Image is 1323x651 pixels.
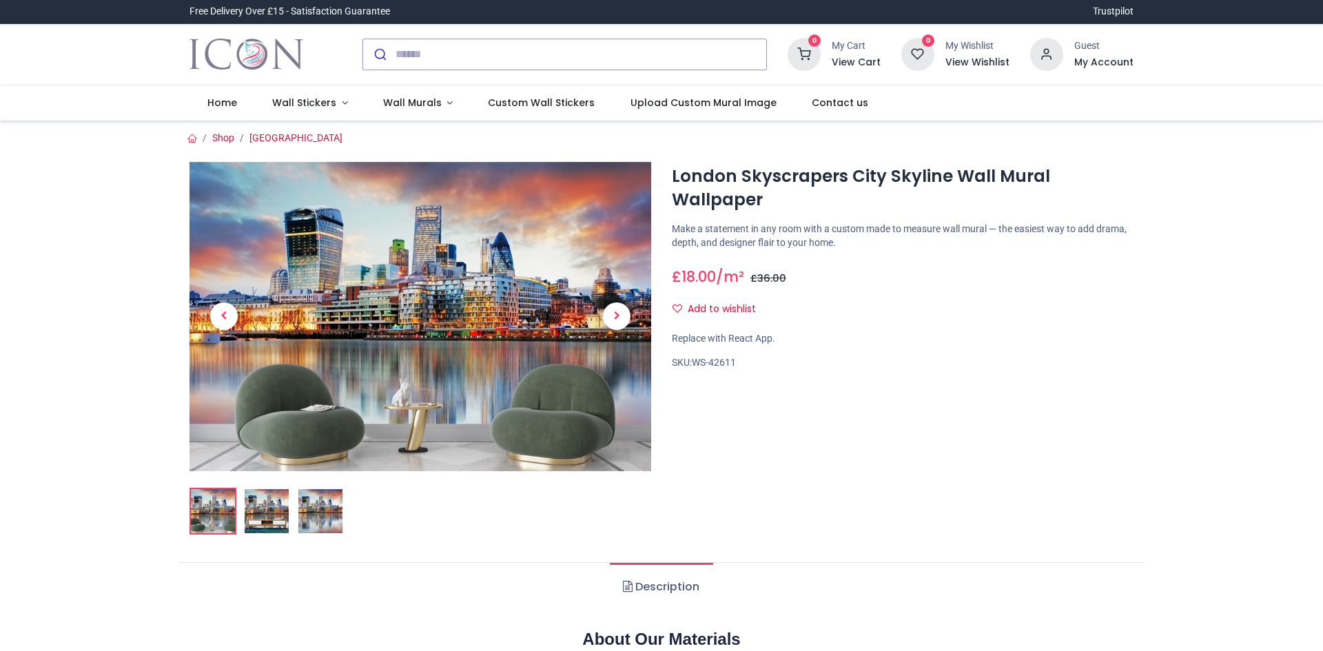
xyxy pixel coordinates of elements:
div: My Wishlist [945,39,1009,53]
span: WS-42611 [692,357,736,368]
span: Next [603,302,630,330]
div: SKU: [672,356,1134,370]
span: Wall Murals [383,96,442,110]
a: Previous [189,208,258,424]
a: [GEOGRAPHIC_DATA] [249,132,342,143]
img: London Skyscrapers City Skyline Wall Mural Wallpaper [191,489,235,533]
a: Trustpilot [1093,5,1134,19]
span: Previous [210,302,238,330]
span: Wall Stickers [272,96,336,110]
span: Contact us [812,96,868,110]
div: Guest [1074,39,1134,53]
span: Upload Custom Mural Image [630,96,777,110]
i: Add to wishlist [673,304,682,313]
span: £ [672,267,716,287]
h2: About Our Materials [189,628,1134,651]
a: Shop [212,132,234,143]
button: Submit [363,39,396,70]
img: London Skyscrapers City Skyline Wall Mural Wallpaper [189,162,651,471]
sup: 0 [922,34,935,48]
a: Logo of Icon Wall Stickers [189,35,303,74]
h1: London Skyscrapers City Skyline Wall Mural Wallpaper [672,165,1134,212]
a: Next [582,208,651,424]
a: View Cart [832,56,881,70]
a: 0 [788,48,821,59]
a: Wall Murals [365,85,471,121]
div: Free Delivery Over £15 - Satisfaction Guarantee [189,5,390,19]
a: My Account [1074,56,1134,70]
div: My Cart [832,39,881,53]
a: Description [610,563,712,611]
p: Make a statement in any room with a custom made to measure wall mural — the easiest way to add dr... [672,223,1134,249]
img: WS-42611-03 [298,489,342,533]
sup: 0 [808,34,821,48]
div: Replace with React App. [672,332,1134,346]
img: Icon Wall Stickers [189,35,303,74]
a: Wall Stickers [254,85,365,121]
img: WS-42611-02 [245,489,289,533]
span: Home [207,96,237,110]
span: 36.00 [757,271,786,285]
span: /m² [716,267,744,287]
button: Add to wishlistAdd to wishlist [672,298,768,321]
a: View Wishlist [945,56,1009,70]
a: 0 [901,48,934,59]
span: £ [750,271,786,285]
span: 18.00 [681,267,716,287]
span: Custom Wall Stickers [488,96,595,110]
